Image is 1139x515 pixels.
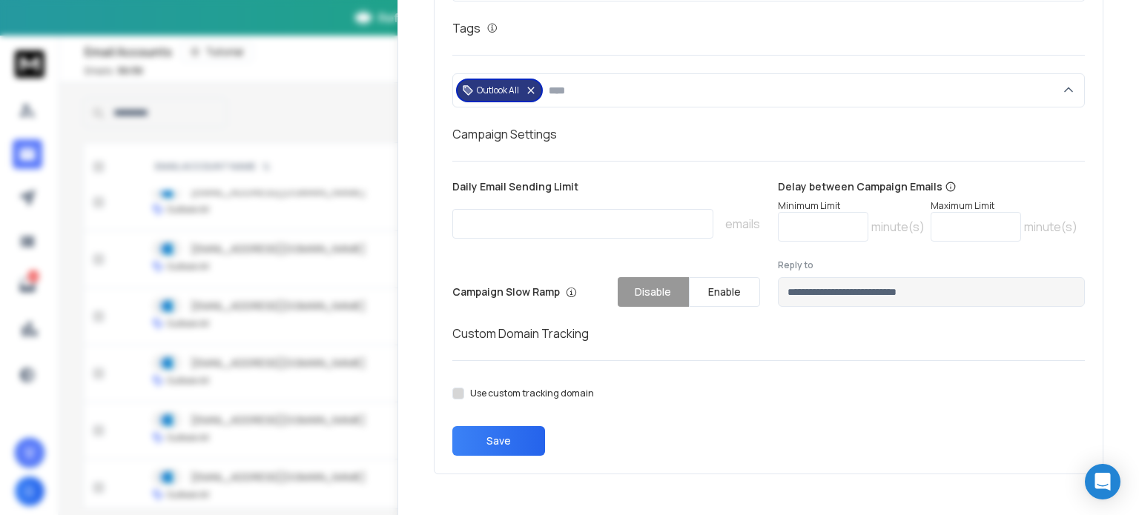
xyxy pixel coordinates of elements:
[452,325,1085,342] h1: Custom Domain Tracking
[689,277,760,307] button: Enable
[778,259,1086,271] label: Reply to
[452,426,545,456] button: Save
[477,84,519,96] p: Outlook All
[871,218,925,236] p: minute(s)
[618,277,689,307] button: Disable
[1085,464,1120,499] div: Open Intercom Messenger
[778,200,925,212] p: Minimum Limit
[452,125,1085,143] h1: Campaign Settings
[1024,218,1077,236] p: minute(s)
[470,388,594,399] label: Use custom tracking domain
[931,200,1077,212] p: Maximum Limit
[778,179,1077,194] p: Delay between Campaign Emails
[452,285,577,299] p: Campaign Slow Ramp
[452,19,481,37] h1: Tags
[452,179,760,200] p: Daily Email Sending Limit
[725,215,760,233] p: emails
